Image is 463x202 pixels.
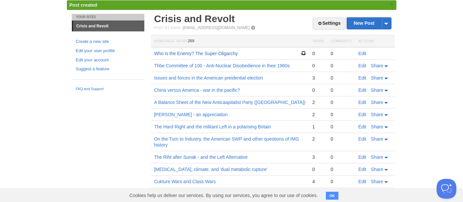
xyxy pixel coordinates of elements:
a: Crisis and Revolt [154,13,235,24]
a: Thbe Committee of 100 - Anti-Nuclear Disobedience in thee 1960s [154,63,290,68]
a: Edit [359,87,366,93]
a: Who is the Enemy? The Super-Oligarchy [154,51,238,56]
a: Cukture Wars and Class Wars [154,179,216,184]
div: 0 [312,63,324,69]
a: [MEDICAL_DATA], climate, and 'dual metabolic rupture' [154,167,268,172]
span: Share [371,63,383,68]
a: Edit [359,63,366,68]
span: Share [371,75,383,81]
a: Settings [313,17,345,30]
span: Share [371,87,383,93]
span: Share [371,136,383,142]
span: Share [371,100,383,105]
div: 0 [331,166,352,172]
div: 3 [312,75,324,81]
th: Homepage Views [151,35,309,48]
span: Share [371,112,383,117]
span: Share [371,154,383,160]
div: 0 [331,99,352,105]
div: 0 [331,75,352,81]
div: 0 [331,136,352,142]
a: Edit [359,167,366,172]
a: Crisis and Revolt [73,21,144,31]
a: Edit your user profile [76,48,140,54]
div: 0 [331,87,352,93]
div: 0 [331,63,352,69]
button: OK [326,192,339,200]
div: 2 [312,136,324,142]
div: 1 [312,124,324,130]
li: Your Sites [72,14,144,20]
span: Post by Email [154,26,182,30]
a: Edit [359,112,366,117]
span: Share [371,179,383,184]
th: Views [309,35,327,48]
a: Edit [359,136,366,142]
a: [PERSON_NAME] - an appreciation [154,112,228,117]
span: Share [371,167,383,172]
span: Share [371,124,383,129]
div: 0 [331,112,352,118]
a: The Hard Right and the militant Left in a polarising Britain [154,124,271,129]
div: 0 [331,50,352,56]
a: The Riht after Sunak - and the Left Alternative [154,154,248,160]
div: 2 [312,99,324,105]
div: 0 [312,87,324,93]
div: 2 [312,112,324,118]
a: On the Turn to Industry, the American SWP and other questions of IMG history [154,136,299,148]
a: Edit [359,100,366,105]
div: 3 [312,154,324,160]
div: 4 [312,179,324,185]
a: × [389,0,395,9]
a: FAQ and Support [76,86,140,92]
a: Issues and forces in the American preidential election [154,75,263,81]
div: 0 [312,50,324,56]
div: 0 [312,166,324,172]
th: Actions [355,35,395,48]
a: Edit [359,124,366,129]
a: Edit [359,154,366,160]
a: Edit [359,75,366,81]
span: Post created [70,2,97,8]
iframe: Help Scout Beacon - Open [437,179,456,199]
a: A Balance Sheet of the New Anticaapitalist Party ([GEOGRAPHIC_DATA]) [154,100,305,105]
a: [EMAIL_ADDRESS][DOMAIN_NAME] [183,25,249,30]
a: Edit [359,179,366,184]
div: 0 [331,179,352,185]
div: 0 [331,124,352,130]
a: Edit your account [76,57,140,64]
span: 269 [188,39,194,43]
a: Edit [359,51,366,56]
a: China versus America - war in the pacific? [154,87,240,93]
a: Suggest a feature [76,66,140,73]
a: New Post [347,17,391,29]
th: Comments [327,35,355,48]
a: Create a new site [76,38,140,45]
div: 0 [331,154,352,160]
span: Cookies help us deliver our services. By using our services, you agree to our use of cookies. [123,189,325,202]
